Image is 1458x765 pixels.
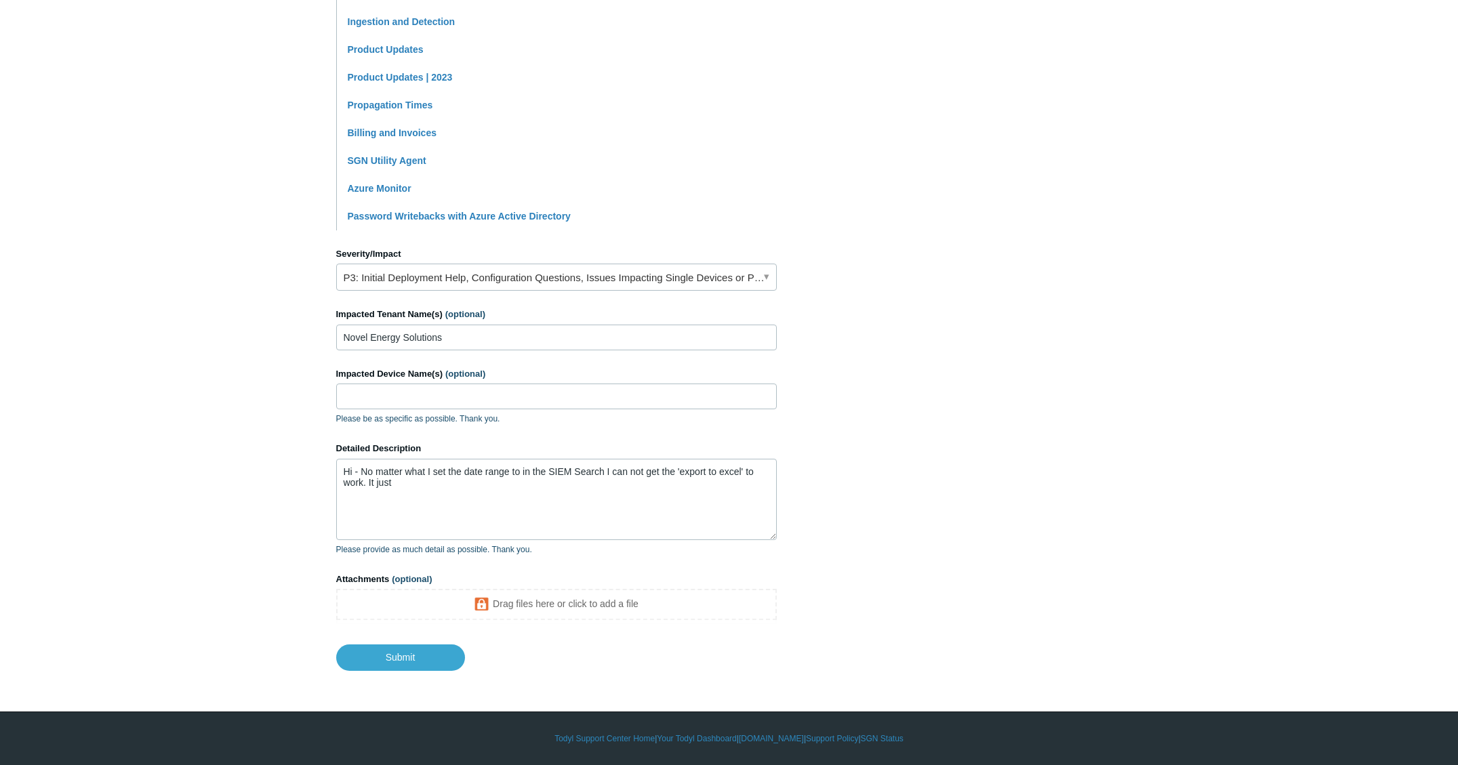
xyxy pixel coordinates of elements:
[348,127,437,138] a: Billing and Invoices
[336,442,777,455] label: Detailed Description
[348,183,411,194] a: Azure Monitor
[348,72,453,83] a: Product Updates | 2023
[348,44,424,55] a: Product Updates
[336,308,777,321] label: Impacted Tenant Name(s)
[336,264,777,291] a: P3: Initial Deployment Help, Configuration Questions, Issues Impacting Single Devices or Past Out...
[657,732,736,745] a: Your Todyl Dashboard
[336,367,777,381] label: Impacted Device Name(s)
[348,155,426,166] a: SGN Utility Agent
[348,211,571,222] a: Password Writebacks with Azure Active Directory
[739,732,804,745] a: [DOMAIN_NAME]
[806,732,858,745] a: Support Policy
[445,309,485,319] span: (optional)
[336,573,777,586] label: Attachments
[554,732,655,745] a: Todyl Support Center Home
[336,644,465,670] input: Submit
[392,574,432,584] span: (optional)
[336,732,1122,745] div: | | | |
[336,543,777,556] p: Please provide as much detail as possible. Thank you.
[445,369,485,379] span: (optional)
[336,247,777,261] label: Severity/Impact
[861,732,904,745] a: SGN Status
[348,16,455,27] a: Ingestion and Detection
[348,100,433,110] a: Propagation Times
[336,413,777,425] p: Please be as specific as possible. Thank you.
